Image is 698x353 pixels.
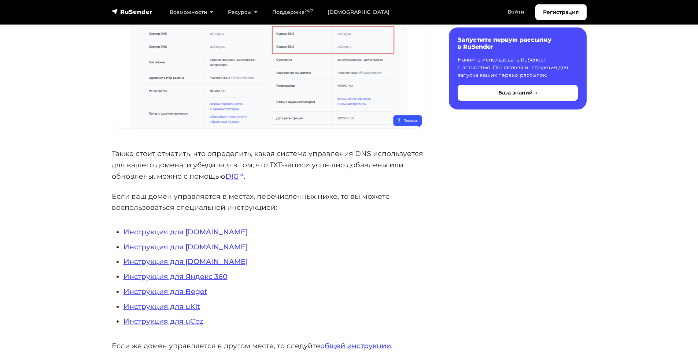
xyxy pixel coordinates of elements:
[112,148,425,182] p: Также стоит отметить, что определить, какая система управления DNS используется для вашего домена...
[123,302,200,311] a: Инструкция для uKit
[320,341,391,350] a: общей инструкции
[123,257,248,266] a: Инструкция для [DOMAIN_NAME]
[112,340,425,352] p: Если же домен управляется в другом месте, то следуйте .
[221,5,265,20] a: Ресурсы
[162,5,221,20] a: Возможности
[320,5,397,20] a: [DEMOGRAPHIC_DATA]
[458,36,578,50] h6: Запустите первую рассылку в RuSender
[225,172,244,181] a: DIG
[123,272,228,281] a: Инструкция для Яндекс 360
[458,56,578,79] p: Начните использовать RuSender с легкостью. Пошаговая инструкция для запуска ваших первых рассылок.
[112,8,153,15] img: RuSender
[123,317,203,326] a: Инструкция для uCoz
[265,5,320,20] a: Поддержка24/7
[123,287,207,296] a: Инструкция для Beget
[123,242,248,251] a: Инструкция для [DOMAIN_NAME]
[304,8,313,13] sup: 24/7
[123,227,248,236] a: Инструкция для [DOMAIN_NAME]
[500,4,532,19] a: Войти
[535,4,587,20] a: Регистрация
[112,191,425,213] p: Если ваш домен управляется в местах, перечисленных ниже, то вы можете воспользоваться специальной...
[458,85,578,101] button: База знаний →
[449,27,587,109] a: Запустите первую рассылку в RuSender Начните использовать RuSender с легкостью. Пошаговая инструк...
